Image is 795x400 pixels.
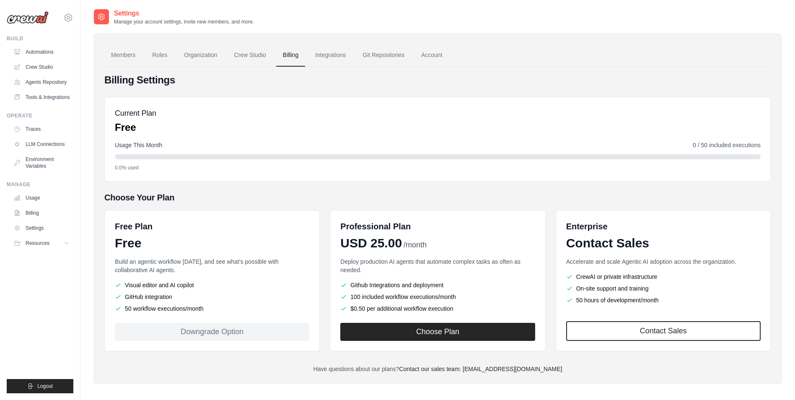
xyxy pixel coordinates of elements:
[340,236,402,251] span: USD 25.00
[10,75,73,89] a: Agents Repository
[356,44,411,67] a: Git Repositories
[104,365,771,373] p: Have questions about our plans?
[340,293,535,301] li: 100 included workflow executions/month
[566,296,761,304] li: 50 hours of development/month
[10,221,73,235] a: Settings
[7,379,73,393] button: Logout
[566,284,761,293] li: On-site support and training
[276,44,305,67] a: Billing
[404,239,427,251] span: /month
[115,257,309,274] p: Build an agentic workflow [DATE], and see what's possible with collaborative AI agents.
[115,304,309,313] li: 50 workflow executions/month
[566,221,761,232] h6: Enterprise
[340,281,535,289] li: Github Integrations and deployment
[26,240,49,247] span: Resources
[308,44,352,67] a: Integrations
[340,304,535,313] li: $0.50 per additional workflow execution
[7,181,73,188] div: Manage
[114,18,254,25] p: Manage your account settings, invite new members, and more.
[145,44,174,67] a: Roles
[10,60,73,74] a: Crew Studio
[104,73,771,87] h4: Billing Settings
[10,191,73,205] a: Usage
[115,281,309,289] li: Visual editor and AI copilot
[177,44,224,67] a: Organization
[10,45,73,59] a: Automations
[7,35,73,42] div: Build
[115,141,162,149] span: Usage This Month
[115,121,156,134] p: Free
[693,141,761,149] span: 0 / 50 included executions
[10,122,73,136] a: Traces
[114,8,254,18] h2: Settings
[566,257,761,266] p: Accelerate and scale Agentic AI adoption across the organization.
[340,221,411,232] h6: Professional Plan
[115,293,309,301] li: GitHub integration
[115,221,153,232] h6: Free Plan
[104,44,142,67] a: Members
[414,44,449,67] a: Account
[115,323,309,341] div: Downgrade Option
[340,323,535,341] button: Choose Plan
[340,257,535,274] p: Deploy production AI agents that automate complex tasks as often as needed.
[10,153,73,173] a: Environment Variables
[37,383,53,390] span: Logout
[228,44,273,67] a: Crew Studio
[115,236,309,251] div: Free
[104,192,771,203] h5: Choose Your Plan
[10,206,73,220] a: Billing
[566,321,761,341] a: Contact Sales
[115,107,156,119] h5: Current Plan
[399,366,562,372] a: Contact our sales team: [EMAIL_ADDRESS][DOMAIN_NAME]
[10,138,73,151] a: LLM Connections
[115,164,139,171] span: 0.0% used
[7,11,49,24] img: Logo
[10,236,73,250] button: Resources
[7,112,73,119] div: Operate
[566,236,761,251] div: Contact Sales
[10,91,73,104] a: Tools & Integrations
[566,273,761,281] li: CrewAI or private infrastructure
